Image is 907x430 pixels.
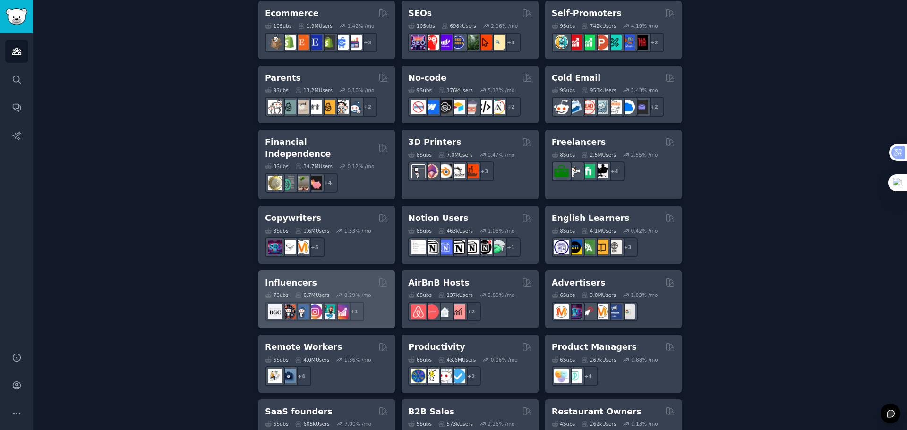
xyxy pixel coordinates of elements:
[437,304,452,319] img: rentalproperties
[294,176,309,190] img: Fire
[347,100,362,114] img: Parents
[488,421,515,427] div: 2.26 % /mo
[618,237,638,257] div: + 3
[358,33,377,52] div: + 3
[298,23,333,29] div: 1.9M Users
[552,356,575,363] div: 6 Sub s
[291,366,311,386] div: + 4
[344,356,371,363] div: 1.36 % /mo
[451,164,465,178] img: ender3
[294,240,309,254] img: content_marketing
[408,292,432,298] div: 6 Sub s
[552,421,575,427] div: 4 Sub s
[554,164,569,178] img: forhire
[424,35,439,50] img: TechSEO
[567,240,582,254] img: EnglishLearning
[567,369,582,383] img: ProductMgmt
[408,277,469,289] h2: AirBnB Hosts
[437,164,452,178] img: blender
[490,240,505,254] img: NotionPromote
[633,100,648,114] img: EmailOutreach
[344,302,364,321] div: + 1
[295,228,330,234] div: 1.6M Users
[552,136,606,148] h2: Freelancers
[438,152,473,158] div: 7.0M Users
[321,35,335,50] img: reviewmyshopify
[461,366,481,386] div: + 2
[582,228,616,234] div: 4.1M Users
[265,87,289,93] div: 9 Sub s
[552,277,606,289] h2: Advertisers
[438,292,473,298] div: 137k Users
[344,292,371,298] div: 0.29 % /mo
[408,421,432,427] div: 5 Sub s
[554,100,569,114] img: sales
[408,341,465,353] h2: Productivity
[438,421,473,427] div: 573k Users
[461,302,481,321] div: + 2
[424,304,439,319] img: AirBnBHosts
[552,152,575,158] div: 8 Sub s
[605,161,625,181] div: + 4
[490,100,505,114] img: Adalo
[294,35,309,50] img: Etsy
[620,304,635,319] img: googleads
[265,23,291,29] div: 10 Sub s
[501,97,521,117] div: + 2
[348,23,375,29] div: 1.42 % /mo
[321,100,335,114] img: NewParents
[295,356,330,363] div: 4.0M Users
[408,23,435,29] div: 10 Sub s
[268,304,282,319] img: BeautyGuruChatter
[268,35,282,50] img: dropship
[334,304,349,319] img: InstagramGrowthTips
[464,35,479,50] img: Local_SEO
[348,163,375,169] div: 0.12 % /mo
[265,406,333,418] h2: SaaS founders
[318,173,338,193] div: + 4
[578,366,598,386] div: + 4
[501,33,521,52] div: + 3
[554,35,569,50] img: AppIdeas
[552,87,575,93] div: 9 Sub s
[334,35,349,50] img: ecommercemarketing
[294,100,309,114] img: beyondthebump
[607,100,622,114] img: b2b_sales
[631,87,658,93] div: 2.43 % /mo
[594,164,608,178] img: Freelancers
[265,421,289,427] div: 6 Sub s
[582,152,616,158] div: 2.5M Users
[295,163,333,169] div: 34.7M Users
[607,35,622,50] img: alphaandbetausers
[295,292,330,298] div: 6.7M Users
[437,100,452,114] img: NoCodeSaaS
[594,240,608,254] img: LearnEnglishOnReddit
[437,35,452,50] img: seogrowth
[491,23,518,29] div: 2.16 % /mo
[411,304,426,319] img: airbnb_hosts
[281,240,296,254] img: KeepWriting
[552,23,575,29] div: 9 Sub s
[474,161,494,181] div: + 3
[552,8,622,19] h2: Self-Promoters
[633,35,648,50] img: TestMyApp
[268,100,282,114] img: daddit
[265,72,301,84] h2: Parents
[265,8,319,19] h2: Ecommerce
[334,100,349,114] img: parentsofmultiples
[554,369,569,383] img: ProductManagement
[408,87,432,93] div: 9 Sub s
[411,369,426,383] img: LifeProTips
[631,356,658,363] div: 1.88 % /mo
[464,100,479,114] img: nocodelowcode
[631,421,658,427] div: 1.13 % /mo
[581,100,595,114] img: LeadGeneration
[265,356,289,363] div: 6 Sub s
[631,152,658,158] div: 2.55 % /mo
[594,35,608,50] img: ProductHunters
[554,240,569,254] img: languagelearning
[644,33,664,52] div: + 2
[582,421,616,427] div: 262k Users
[265,212,321,224] h2: Copywriters
[488,87,515,93] div: 5.13 % /mo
